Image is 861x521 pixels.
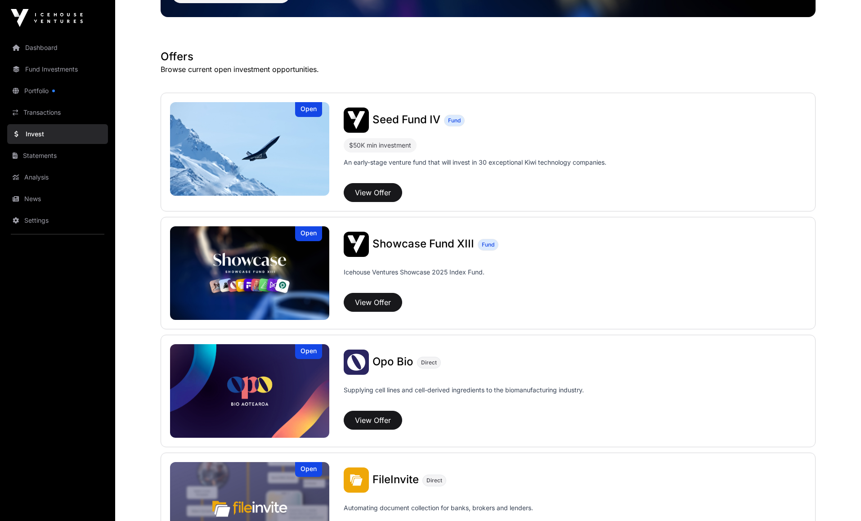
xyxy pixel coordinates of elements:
button: View Offer [344,183,402,202]
div: $50K min investment [349,140,411,151]
button: View Offer [344,411,402,430]
div: Open [295,462,322,477]
span: Fund [482,241,494,248]
a: Analysis [7,167,108,187]
img: FileInvite [344,467,369,493]
a: News [7,189,108,209]
span: Direct [426,477,442,484]
p: Icehouse Ventures Showcase 2025 Index Fund. [344,268,484,277]
a: Opo BioOpen [170,344,329,438]
a: Invest [7,124,108,144]
button: View Offer [344,293,402,312]
div: Open [295,344,322,359]
a: Transactions [7,103,108,122]
a: Statements [7,146,108,166]
a: Portfolio [7,81,108,101]
iframe: Chat Widget [816,478,861,521]
div: Open [295,102,322,117]
a: Opo Bio [372,356,413,368]
img: Showcase Fund XIII [170,226,329,320]
p: Browse current open investment opportunities. [161,64,816,75]
img: Seed Fund IV [344,108,369,133]
img: Opo Bio [170,344,329,438]
div: $50K min investment [344,138,417,153]
h1: Offers [161,49,816,64]
div: Open [295,226,322,241]
p: An early-stage venture fund that will invest in 30 exceptional Kiwi technology companies. [344,158,606,167]
span: Showcase Fund XIII [372,237,474,250]
p: Supplying cell lines and cell-derived ingredients to the biomanufacturing industry. [344,386,584,395]
img: Icehouse Ventures Logo [11,9,83,27]
a: Fund Investments [7,59,108,79]
span: Opo Bio [372,355,413,368]
a: Seed Fund IV [372,114,440,126]
a: Seed Fund IVOpen [170,102,329,196]
img: Opo Bio [344,350,369,375]
span: Direct [421,359,437,366]
img: Showcase Fund XIII [344,232,369,257]
a: Showcase Fund XIII [372,238,474,250]
img: Seed Fund IV [170,102,329,196]
a: Showcase Fund XIIIOpen [170,226,329,320]
a: Settings [7,211,108,230]
span: Fund [448,117,461,124]
span: Seed Fund IV [372,113,440,126]
a: FileInvite [372,474,419,486]
a: Dashboard [7,38,108,58]
span: FileInvite [372,473,419,486]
